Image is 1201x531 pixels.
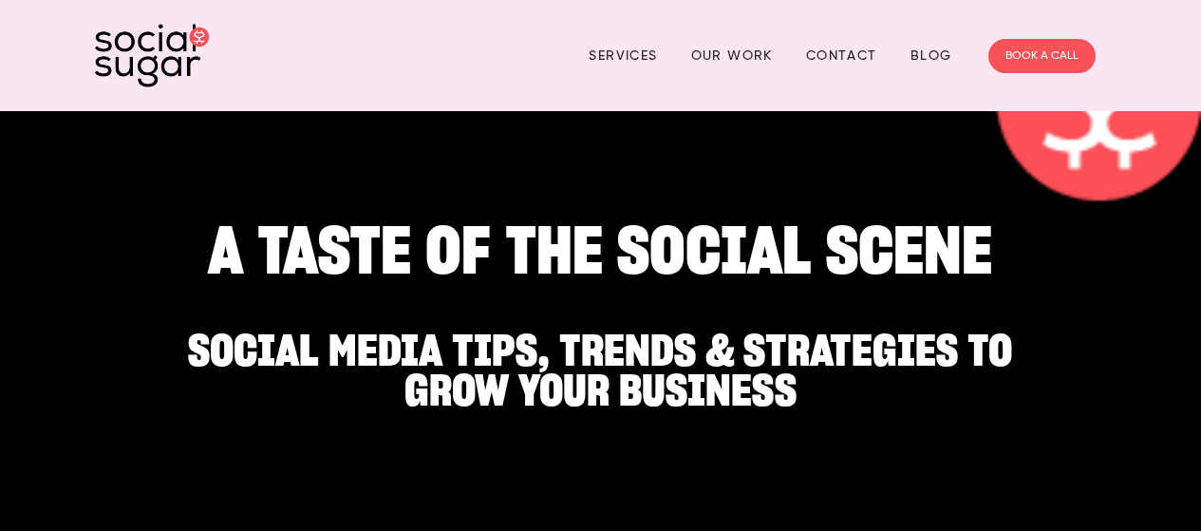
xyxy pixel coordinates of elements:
[806,41,877,70] a: Contact
[589,41,657,70] a: Services
[691,41,773,70] a: Our Work
[988,39,1096,73] a: BOOK A CALL
[164,221,1036,279] h1: A TASTE OF THE SOCIAL SCENE
[910,41,952,70] a: Blog
[95,24,209,87] img: SocialSugar
[164,312,1036,409] h2: Social Media Tips, Trends & Strategies to Grow Your Business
